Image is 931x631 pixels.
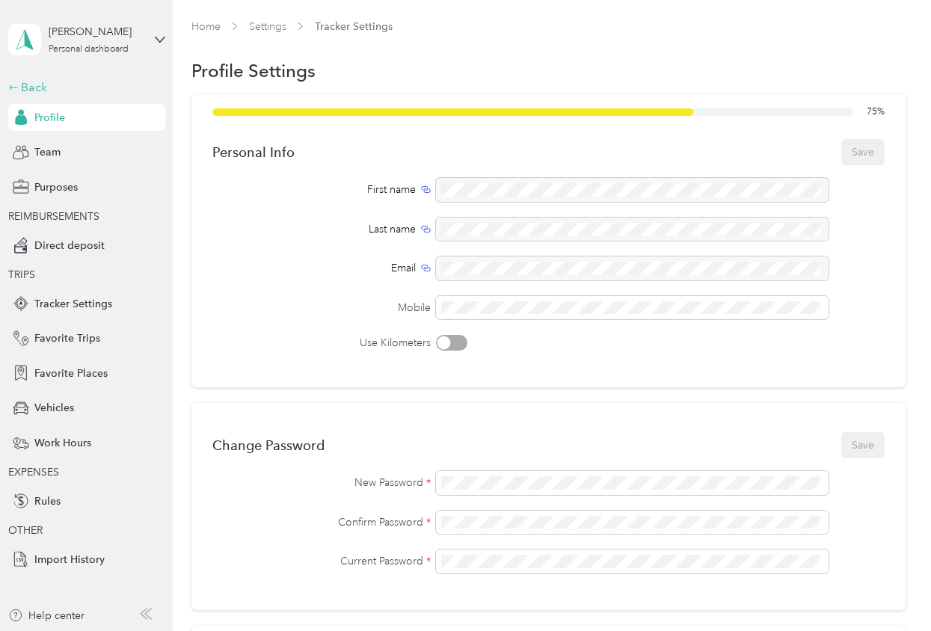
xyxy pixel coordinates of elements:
div: Back [8,79,158,96]
span: 75 % [867,105,885,119]
label: Use Kilometers [212,335,431,351]
div: Change Password [212,437,325,453]
span: Vehicles [34,400,74,416]
span: Purposes [34,179,78,195]
span: Favorite Places [34,366,108,381]
label: Confirm Password [212,514,431,530]
label: New Password [212,475,431,490]
div: [PERSON_NAME] [49,24,142,40]
span: EXPENSES [8,466,59,478]
span: Email [391,260,416,276]
button: Help center [8,608,85,624]
span: TRIPS [8,268,35,281]
span: Rules [34,493,61,509]
span: Profile [34,110,65,126]
div: Personal Info [212,144,295,160]
h1: Profile Settings [191,63,316,79]
span: Direct deposit [34,238,105,253]
span: REIMBURSEMENTS [8,210,99,223]
a: Home [191,20,221,33]
div: Personal dashboard [49,45,129,54]
span: Last name [369,221,416,237]
span: Tracker Settings [315,19,393,34]
label: Current Password [212,553,431,569]
iframe: Everlance-gr Chat Button Frame [847,547,931,631]
span: Import History [34,552,105,567]
span: Work Hours [34,435,91,451]
span: Tracker Settings [34,296,112,312]
a: Settings [249,20,286,33]
span: Favorite Trips [34,330,100,346]
label: Mobile [212,300,431,315]
span: First name [367,182,416,197]
span: Team [34,144,61,160]
span: OTHER [8,524,43,537]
